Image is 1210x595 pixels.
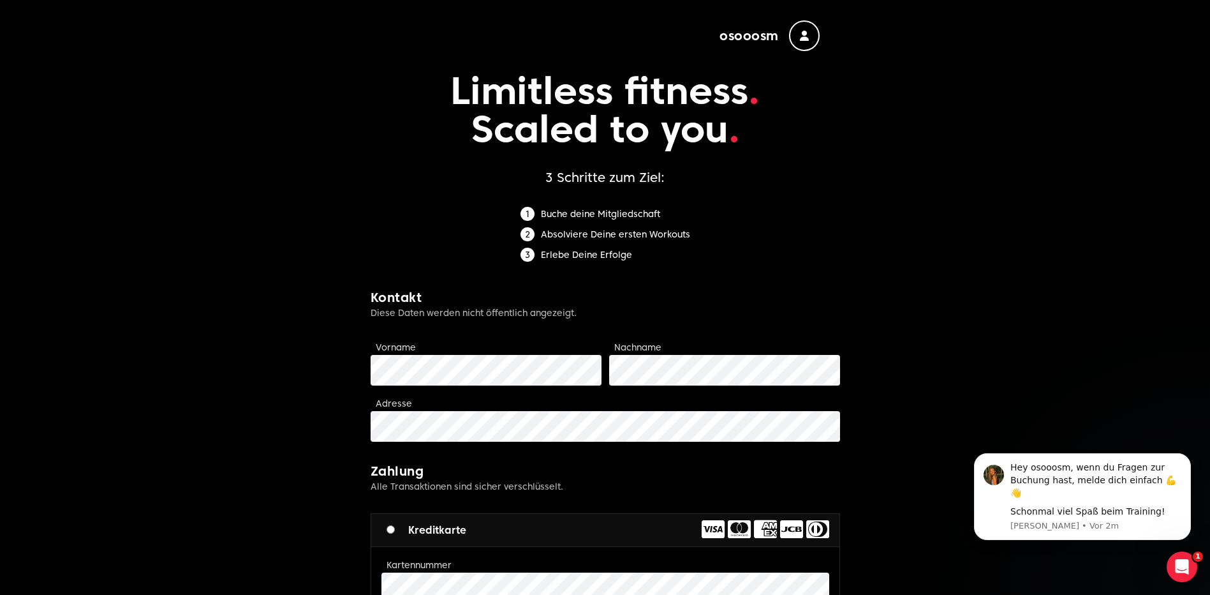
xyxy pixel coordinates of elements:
span: osooosm [719,27,779,45]
input: Kreditkarte [387,525,395,534]
label: Kreditkarte [387,523,466,538]
label: Vorname [376,342,416,352]
span: . [748,67,760,114]
iframe: Intercom live chat [1167,552,1197,582]
label: Kartennummer [387,560,452,570]
h2: Zahlung [371,462,840,480]
span: . [728,105,740,152]
h1: 3 Schritte zum Ziel: [371,169,840,186]
span: 1 [1193,552,1203,562]
label: Nachname [614,342,661,352]
iframe: Intercom notifications Nachricht [955,450,1210,589]
li: Absolviere Deine ersten Workouts [520,227,690,241]
button: osooosm [719,20,820,51]
p: Alle Transaktionen sind sicher verschlüsselt. [371,480,840,493]
li: Buche deine Mitgliedschaft [520,207,690,221]
h2: Kontakt [371,289,840,306]
li: Erlebe Deine Erfolge [520,248,690,262]
label: Adresse [376,398,412,409]
p: Diese Daten werden nicht öffentlich angezeigt. [371,306,840,319]
p: Limitless fitness Scaled to you [371,51,840,169]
